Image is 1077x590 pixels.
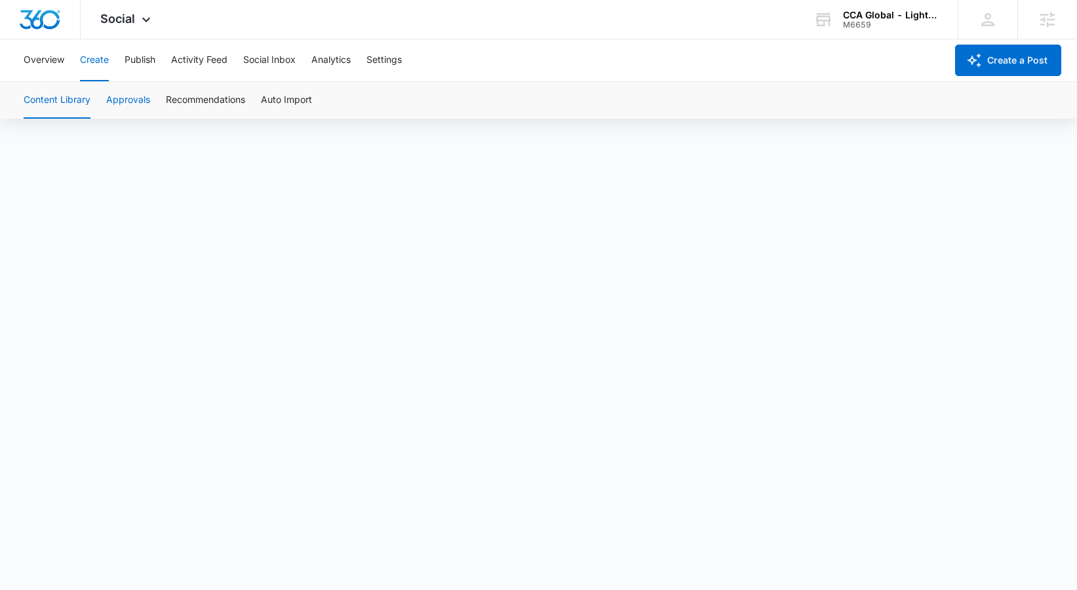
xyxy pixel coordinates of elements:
button: Auto Import [261,82,312,119]
button: Activity Feed [171,39,227,81]
button: Approvals [106,82,150,119]
div: account id [843,20,939,29]
span: Social [100,12,135,26]
button: Content Library [24,82,90,119]
button: Create a Post [955,45,1061,76]
button: Recommendations [166,82,245,119]
button: Overview [24,39,64,81]
button: Create [80,39,109,81]
button: Analytics [311,39,351,81]
button: Social Inbox [243,39,296,81]
button: Settings [366,39,402,81]
button: Publish [125,39,155,81]
div: account name [843,10,939,20]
